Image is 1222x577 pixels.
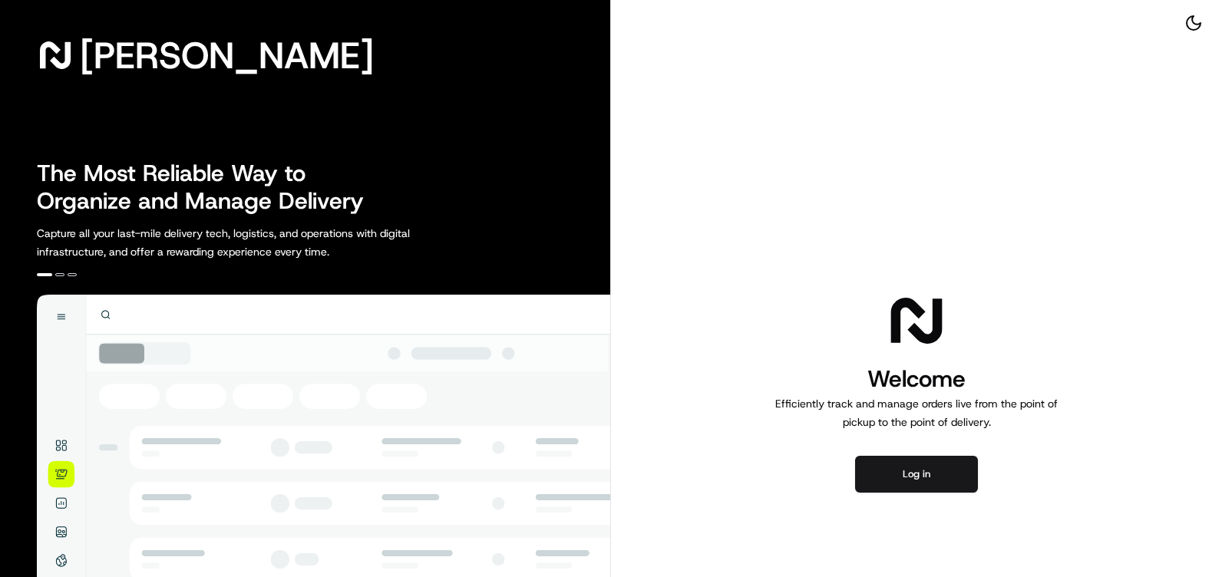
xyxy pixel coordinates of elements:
span: [PERSON_NAME] [80,40,374,71]
p: Capture all your last-mile delivery tech, logistics, and operations with digital infrastructure, ... [37,224,479,261]
button: Log in [855,456,978,493]
p: Efficiently track and manage orders live from the point of pickup to the point of delivery. [769,394,1064,431]
h2: The Most Reliable Way to Organize and Manage Delivery [37,160,381,215]
h1: Welcome [769,364,1064,394]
